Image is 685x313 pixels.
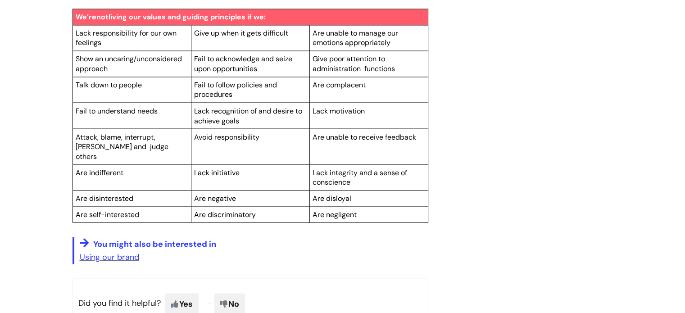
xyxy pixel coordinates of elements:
span: Are negative [194,193,236,203]
span: approach [76,64,108,73]
span: Show an uncaring/unconsidered [76,54,182,64]
span: Lack recognition of and desire to achieve goals [194,106,302,125]
span: Talk down to people [76,80,142,90]
span: Give poor attention to administration functions [313,54,395,73]
span: Fail to follow policies and procedures [194,80,277,100]
span: You might also be interested in [93,238,216,249]
a: Using our brand [80,251,139,262]
span: Are complacent [313,80,366,90]
span: Are disinterested [76,193,133,203]
span: Fail to understand needs [76,106,158,115]
span: Lack motivation [313,106,365,115]
span: Are unable to receive feedback [313,132,416,141]
span: Give up when it gets difficult [194,28,288,38]
span: Attack, blame, interrupt, [PERSON_NAME] and judge others [76,132,168,161]
span: Are negligent [313,209,357,219]
span: Lack responsibility for our own feelings [76,28,177,48]
span: Are indifferent [76,168,123,177]
span: Are discriminatory [194,209,256,219]
span: Are unable to manage our emotions appropriately [313,28,398,48]
span: Lack integrity and a sense of conscience [313,168,407,187]
span: Avoid responsibility [194,132,259,141]
span: Lack initiative [194,168,240,177]
span: Are disloyal [313,193,351,203]
span: Are self-interested [76,209,139,219]
span: living our values and guiding principles if we: [109,12,266,22]
span: not [96,12,109,22]
span: Fail to acknowledge and seize upon opportunities [194,54,292,73]
span: We’re [76,12,96,22]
